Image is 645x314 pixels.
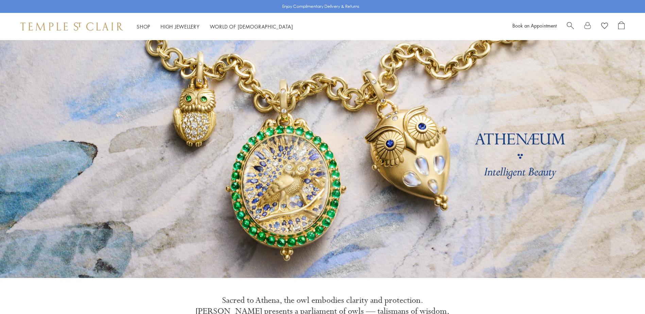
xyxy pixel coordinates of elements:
[618,21,625,32] a: Open Shopping Bag
[137,22,293,31] nav: Main navigation
[160,23,200,30] a: High JewelleryHigh Jewellery
[282,3,359,10] p: Enjoy Complimentary Delivery & Returns
[137,23,150,30] a: ShopShop
[210,23,293,30] a: World of [DEMOGRAPHIC_DATA]World of [DEMOGRAPHIC_DATA]
[512,22,557,29] a: Book an Appointment
[567,21,574,32] a: Search
[611,282,638,307] iframe: Gorgias live chat messenger
[601,21,608,32] a: View Wishlist
[20,22,123,31] img: Temple St. Clair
